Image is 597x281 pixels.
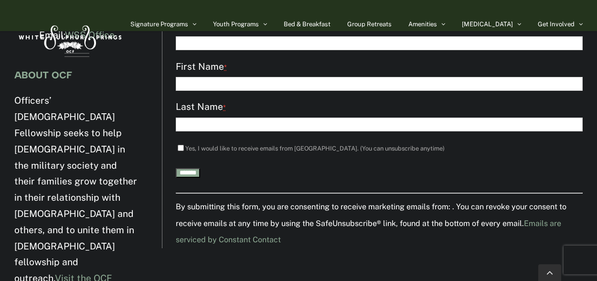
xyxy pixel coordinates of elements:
[347,21,392,27] span: Group Retreats
[14,70,139,80] h4: ABOUT OCF
[176,99,583,116] label: Last Name
[408,21,437,27] span: Amenities
[14,15,124,60] img: White Sulphur Springs Logo
[176,202,566,245] small: By submitting this form, you are consenting to receive marketing emails from: . You can revoke yo...
[284,21,330,27] span: Bed & Breakfast
[130,21,188,27] span: Signature Programs
[462,21,513,27] span: [MEDICAL_DATA]
[185,145,445,152] label: Yes, I would like to receive emails from [GEOGRAPHIC_DATA]. (You can unsubscribe anytime)
[223,103,226,111] abbr: required
[213,21,259,27] span: Youth Programs
[538,21,575,27] span: Get Involved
